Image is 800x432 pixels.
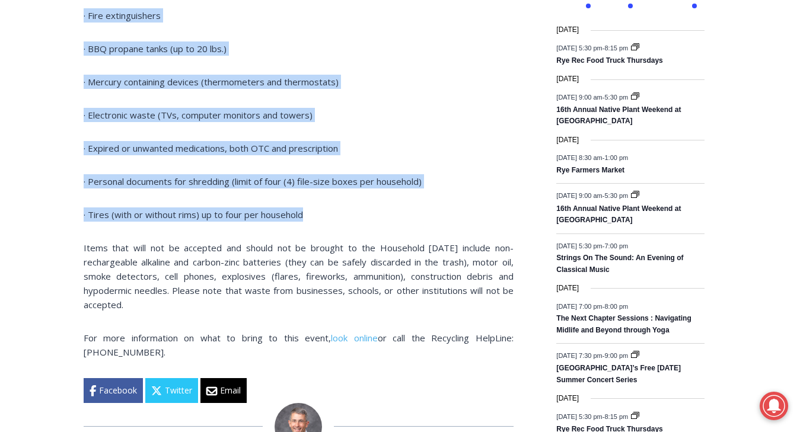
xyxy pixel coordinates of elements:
[556,93,630,100] time: -
[556,192,602,199] span: [DATE] 9:00 am
[84,41,514,56] p: · BBQ propane tanks (up to 20 lbs.)
[84,75,514,89] p: · Mercury containing devices (thermometers and thermostats)
[285,115,575,148] a: Intern @ [DOMAIN_NAME]
[556,56,662,66] a: Rye Rec Food Truck Thursdays
[331,332,378,344] a: look online
[604,412,628,420] span: 8:15 pm
[556,166,624,175] a: Rye Farmers Market
[84,174,514,188] p: · Personal documents for shredding (limit of four (4) file-size boxes per household)
[604,352,628,359] span: 9:00 pm
[556,105,681,126] a: 16th Annual Native Plant Weekend at [GEOGRAPHIC_DATA]
[556,302,602,309] span: [DATE] 7:00 pm
[556,393,579,404] time: [DATE]
[604,93,628,100] span: 5:30 pm
[586,4,591,8] em: Has events
[604,44,628,51] span: 8:15 pm
[604,302,628,309] span: 8:00 pm
[556,352,602,359] span: [DATE] 7:30 pm
[200,378,247,403] a: Email
[556,192,630,199] time: -
[299,1,560,115] div: Apply Now <> summer and RHS senior internships available
[556,302,628,309] time: -
[84,378,143,403] a: Facebook
[556,364,681,385] a: [GEOGRAPHIC_DATA]’s Free [DATE] Summer Concert Series
[556,135,579,146] time: [DATE]
[692,4,697,8] em: Has events
[556,242,602,249] span: [DATE] 5:30 pm
[556,44,602,51] span: [DATE] 5:30 pm
[628,4,633,8] em: Has events
[556,154,628,161] time: -
[556,352,630,359] time: -
[556,73,579,85] time: [DATE]
[556,412,602,420] span: [DATE] 5:30 pm
[84,108,514,122] p: · Electronic waste (TVs, computer monitors and towers)
[556,24,579,36] time: [DATE]
[84,241,514,312] p: Items that will not be accepted and should not be brought to the Household [DATE] include non-rec...
[556,93,602,100] span: [DATE] 9:00 am
[1,119,119,148] a: Open Tues. - Sun. [PHONE_NUMBER]
[604,154,628,161] span: 1:00 pm
[145,378,198,403] a: Twitter
[556,283,579,294] time: [DATE]
[556,204,681,225] a: 16th Annual Native Plant Weekend at [GEOGRAPHIC_DATA]
[556,254,683,274] a: Strings On The Sound: An Evening of Classical Music
[556,154,602,161] span: [DATE] 8:30 am
[556,242,628,249] time: -
[4,122,116,167] span: Open Tues. - Sun. [PHONE_NUMBER]
[84,207,514,222] p: · Tires (with or without rims) up to four per household
[122,74,168,142] div: "Chef [PERSON_NAME] omakase menu is nirvana for lovers of great Japanese food."
[604,242,628,249] span: 7:00 pm
[556,412,630,420] time: -
[84,8,514,23] p: · Fire extinguishers
[556,314,691,335] a: The Next Chapter Sessions : Navigating Midlife and Beyond through Yoga
[84,141,514,155] p: · Expired or unwanted medications, both OTC and prescription
[310,118,550,145] span: Intern @ [DOMAIN_NAME]
[84,331,514,359] p: For more information on what to bring to this event, or call the Recycling HelpLine: [PHONE_NUMBER].
[556,44,630,51] time: -
[604,192,628,199] span: 5:30 pm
